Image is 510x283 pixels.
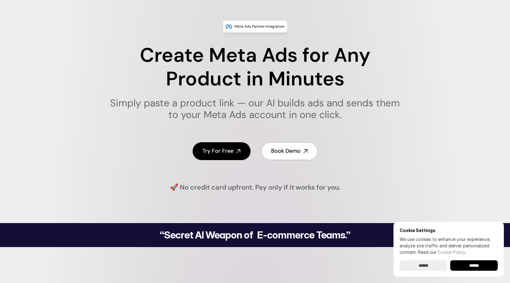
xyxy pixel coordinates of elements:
[235,23,285,29] p: Meta Ads Partner Integration
[106,97,404,121] h1: Simply paste a product link — our AI builds ads and sends them to your Meta Ads account in one cl...
[144,230,366,240] h2: “Secret AI Weapon of E-commerce Teams.”
[438,250,465,255] a: Cookie Policy
[106,44,404,91] h1: Create Meta Ads for Any Product in Minutes
[202,147,233,155] h4: Try For Free
[418,250,466,255] span: Read our .
[193,142,251,160] a: Try For Free
[261,142,318,160] a: Book Demo
[400,228,498,233] h6: Cookie Settings
[271,147,301,155] h4: Book Demo
[400,236,498,255] p: We use cookies to enhance your experience, analyze site traffic and deliver personalized content.
[170,183,340,192] h4: 🚀 No credit card upfront. Pay only if it works for you.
